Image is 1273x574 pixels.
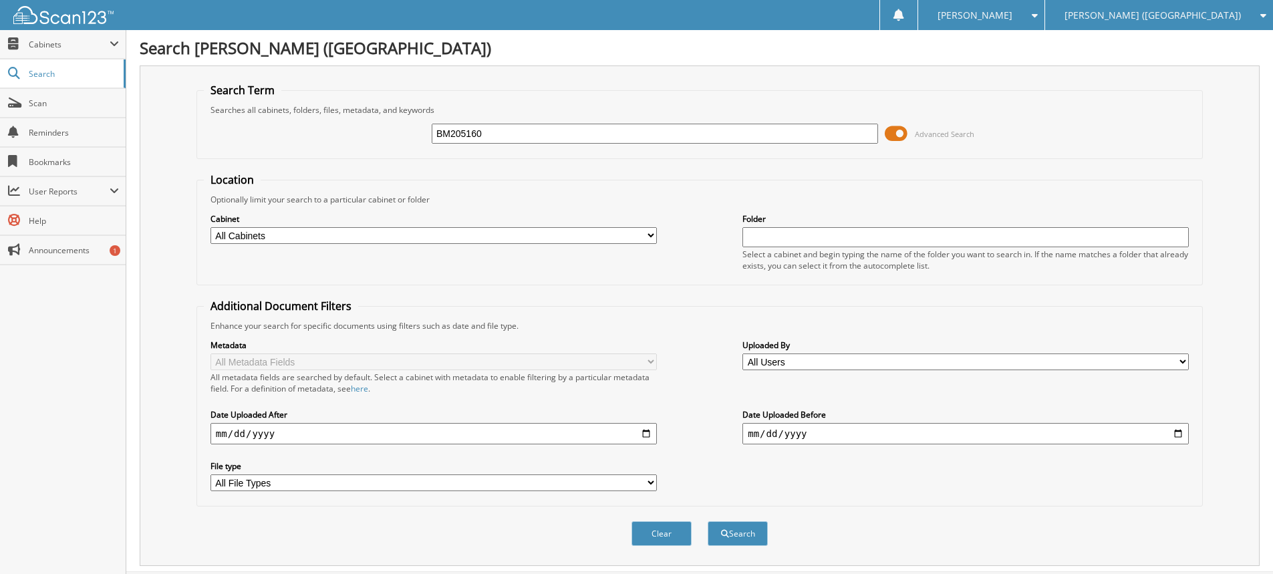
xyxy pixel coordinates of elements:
[742,339,1189,351] label: Uploaded By
[29,98,119,109] span: Scan
[210,339,657,351] label: Metadata
[708,521,768,546] button: Search
[742,409,1189,420] label: Date Uploaded Before
[204,299,358,313] legend: Additional Document Filters
[210,372,657,394] div: All metadata fields are searched by default. Select a cabinet with metadata to enable filtering b...
[210,213,657,225] label: Cabinet
[29,39,110,50] span: Cabinets
[29,215,119,227] span: Help
[1065,11,1241,19] span: [PERSON_NAME] ([GEOGRAPHIC_DATA])
[204,83,281,98] legend: Search Term
[742,213,1189,225] label: Folder
[742,249,1189,271] div: Select a cabinet and begin typing the name of the folder you want to search in. If the name match...
[210,460,657,472] label: File type
[915,129,974,139] span: Advanced Search
[13,6,114,24] img: scan123-logo-white.svg
[110,245,120,256] div: 1
[742,423,1189,444] input: end
[204,172,261,187] legend: Location
[204,320,1195,331] div: Enhance your search for specific documents using filters such as date and file type.
[29,186,110,197] span: User Reports
[204,194,1195,205] div: Optionally limit your search to a particular cabinet or folder
[140,37,1260,59] h1: Search [PERSON_NAME] ([GEOGRAPHIC_DATA])
[210,423,657,444] input: start
[29,127,119,138] span: Reminders
[29,245,119,256] span: Announcements
[351,383,368,394] a: here
[938,11,1012,19] span: [PERSON_NAME]
[29,156,119,168] span: Bookmarks
[631,521,692,546] button: Clear
[29,68,117,80] span: Search
[204,104,1195,116] div: Searches all cabinets, folders, files, metadata, and keywords
[210,409,657,420] label: Date Uploaded After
